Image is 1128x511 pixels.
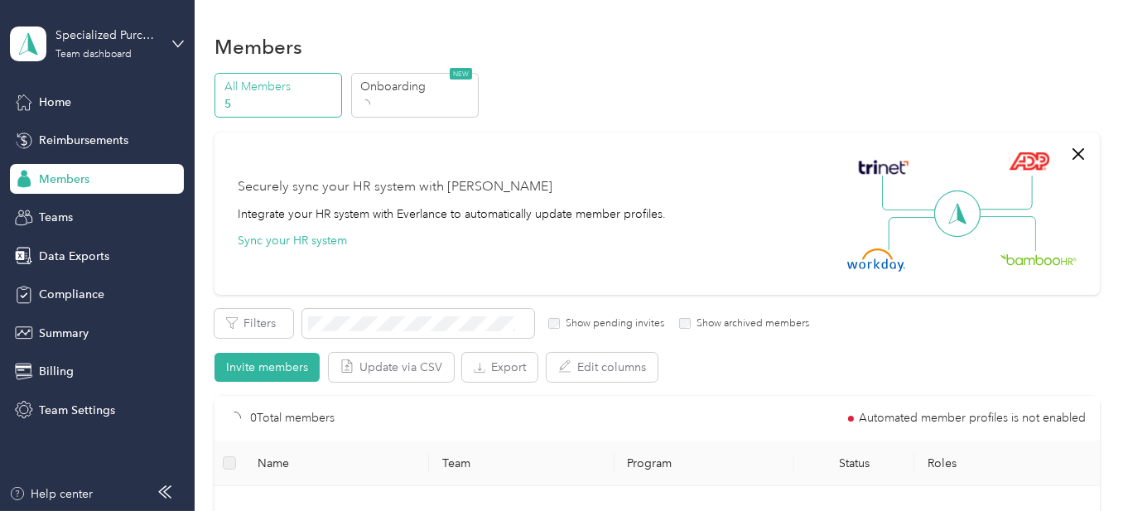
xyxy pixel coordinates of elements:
[215,353,320,382] button: Invite members
[888,216,946,250] img: Line Left Down
[55,50,132,60] div: Team dashboard
[560,316,664,331] label: Show pending invites
[39,94,71,111] span: Home
[615,441,795,486] th: Program
[914,441,1099,486] th: Roles
[1035,418,1128,511] iframe: Everlance-gr Chat Button Frame
[450,68,472,80] span: NEW
[39,286,104,303] span: Compliance
[860,412,1087,424] span: Automated member profiles is not enabled
[39,363,74,380] span: Billing
[55,27,159,44] div: Specialized Purchasing Consultants
[882,176,940,211] img: Line Left Up
[224,95,337,113] p: 5
[847,248,905,272] img: Workday
[238,177,552,197] div: Securely sync your HR system with [PERSON_NAME]
[224,78,337,95] p: All Members
[975,176,1033,210] img: Line Right Up
[250,409,335,427] p: 0 Total members
[547,353,658,382] button: Edit columns
[39,402,115,419] span: Team Settings
[691,316,809,331] label: Show archived members
[238,232,347,249] button: Sync your HR system
[244,441,429,486] th: Name
[1000,253,1077,265] img: BambooHR
[215,38,302,55] h1: Members
[39,248,109,265] span: Data Exports
[794,441,914,486] th: Status
[855,156,913,179] img: Trinet
[1009,152,1049,171] img: ADP
[462,353,537,382] button: Export
[258,456,416,470] span: Name
[39,132,128,149] span: Reimbursements
[978,216,1036,252] img: Line Right Down
[360,78,473,95] p: Onboarding
[39,171,89,188] span: Members
[329,353,454,382] button: Update via CSV
[429,441,614,486] th: Team
[39,325,89,342] span: Summary
[9,485,94,503] button: Help center
[215,309,293,338] button: Filters
[39,209,73,226] span: Teams
[238,205,666,223] div: Integrate your HR system with Everlance to automatically update member profiles.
